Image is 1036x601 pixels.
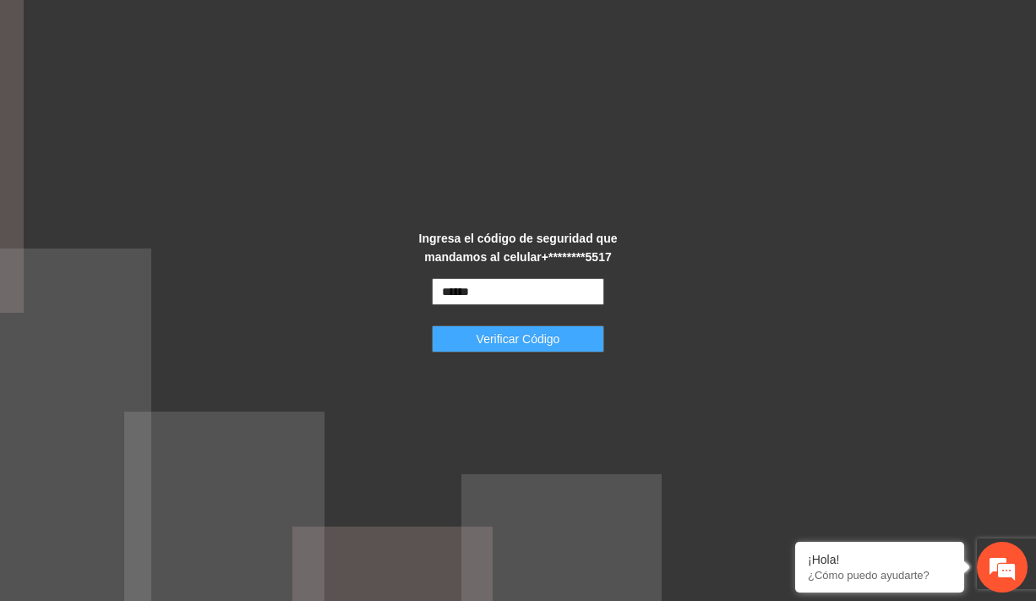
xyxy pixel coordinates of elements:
[808,553,951,566] div: ¡Hola!
[419,232,618,264] strong: Ingresa el código de seguridad que mandamos al celular +********5517
[88,86,284,108] div: Chatee con nosotros ahora
[808,569,951,582] p: ¿Cómo puedo ayudarte?
[477,330,560,348] span: Verificar Código
[432,325,604,352] button: Verificar Código
[98,200,233,371] span: Estamos en línea.
[8,412,322,471] textarea: Escriba su mensaje y pulse “Intro”
[277,8,318,49] div: Minimizar ventana de chat en vivo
